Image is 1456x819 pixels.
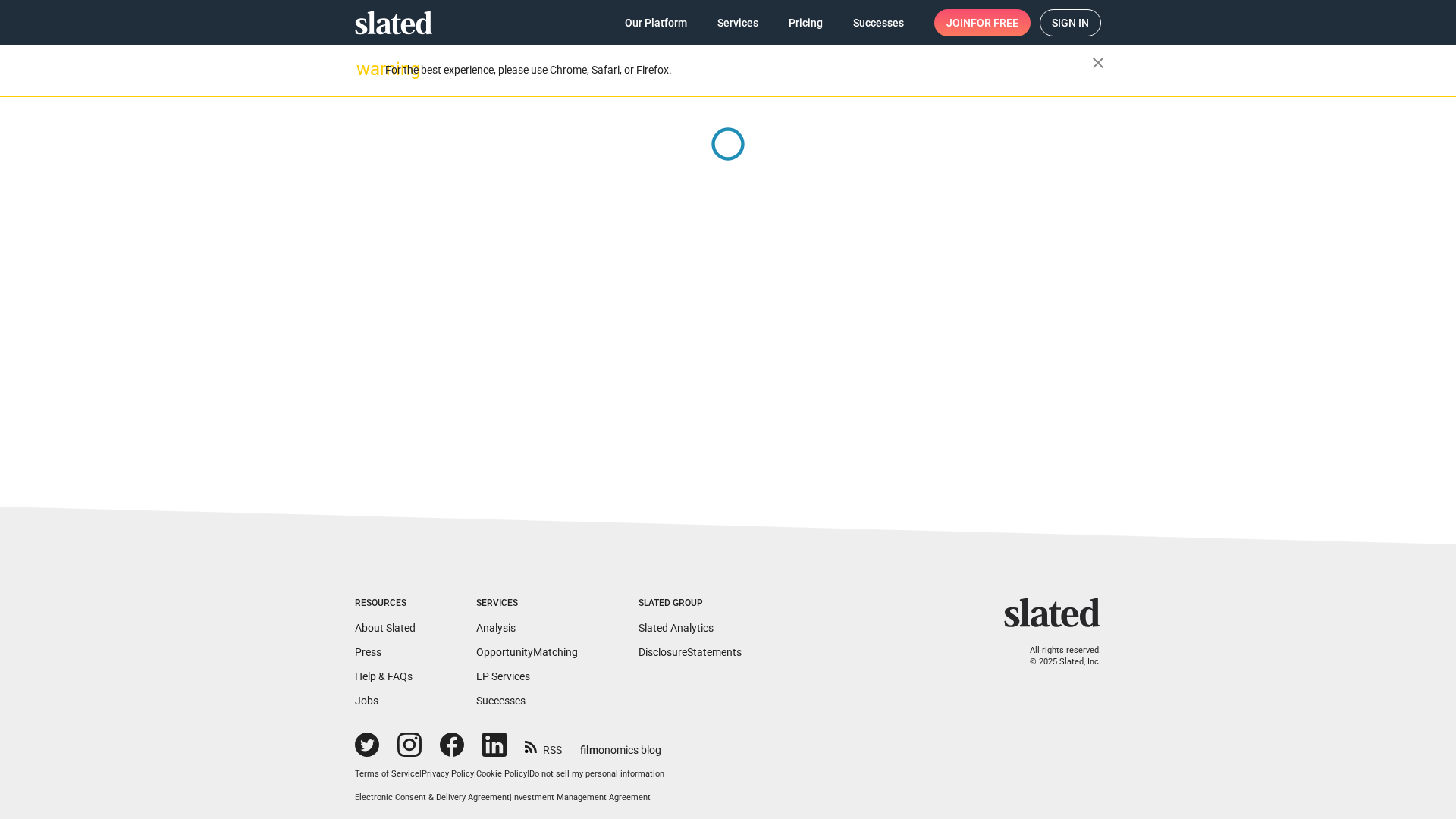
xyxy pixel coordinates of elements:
[705,9,770,36] a: Services
[1014,645,1101,667] p: All rights reserved. © 2025 Slated, Inc.
[476,769,527,779] a: Cookie Policy
[476,646,578,658] a: OpportunityMatching
[422,769,474,779] a: Privacy Policy
[474,769,476,779] span: |
[946,9,1018,36] span: Join
[512,792,651,802] a: Investment Management Agreement
[385,60,1092,80] div: For the best experience, please use Chrome, Safari, or Firefox.
[356,60,375,78] mat-icon: warning
[476,598,578,610] div: Services
[355,622,416,634] a: About Slated
[355,670,413,682] a: Help & FAQs
[853,9,904,36] span: Successes
[529,769,664,780] button: Do not sell my personal information
[355,646,381,658] a: Press
[355,769,419,779] a: Terms of Service
[639,646,742,658] a: DisclosureStatements
[934,9,1031,36] a: Joinfor free
[639,598,742,610] div: Slated Group
[580,731,661,758] a: filmonomics blog
[355,792,510,802] a: Electronic Consent & Delivery Agreement
[419,769,422,779] span: |
[1052,10,1089,36] span: Sign in
[580,744,598,756] span: film
[1089,54,1107,72] mat-icon: close
[613,9,699,36] a: Our Platform
[841,9,916,36] a: Successes
[625,9,687,36] span: Our Platform
[1040,9,1101,36] a: Sign in
[777,9,835,36] a: Pricing
[525,734,562,758] a: RSS
[355,695,378,707] a: Jobs
[355,598,416,610] div: Resources
[476,670,530,682] a: EP Services
[527,769,529,779] span: |
[476,622,516,634] a: Analysis
[476,695,526,707] a: Successes
[789,9,823,36] span: Pricing
[510,792,512,802] span: |
[717,9,758,36] span: Services
[639,622,714,634] a: Slated Analytics
[971,9,1018,36] span: for free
